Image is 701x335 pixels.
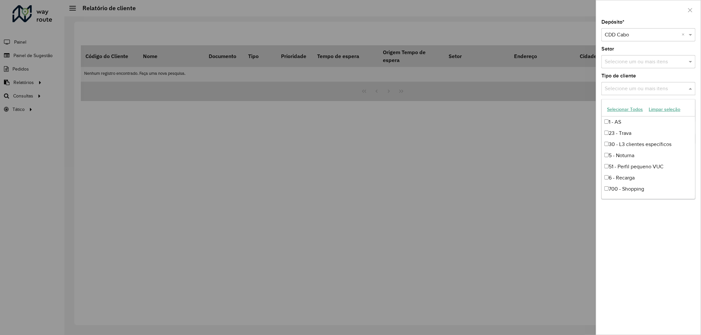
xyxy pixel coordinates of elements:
label: Setor [601,45,614,53]
div: 8 - Empilhadeira [602,195,695,206]
button: Limpar seleção [646,104,683,115]
div: 700 - Shopping [602,183,695,195]
label: Tipo de cliente [601,72,636,80]
div: 23 - Trava [602,128,695,139]
span: Clear all [682,31,687,39]
div: 51 - Perfil pequeno VUC [602,161,695,172]
button: Selecionar Todos [604,104,646,115]
label: Depósito [601,18,624,26]
div: 1 - AS [602,116,695,128]
div: 30 - L3 clientes específicos [602,139,695,150]
div: 6 - Recarga [602,172,695,183]
ng-dropdown-panel: Options list [601,99,695,199]
div: 5 - Noturna [602,150,695,161]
